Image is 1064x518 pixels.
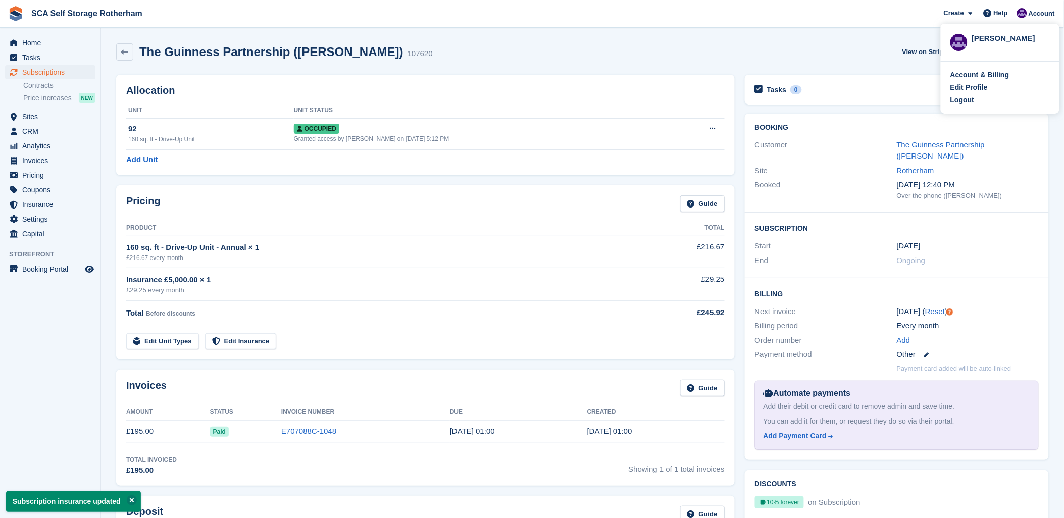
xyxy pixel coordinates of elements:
div: 10% forever [755,496,804,508]
div: Every month [897,320,1039,332]
th: Unit Status [294,102,673,119]
div: Over the phone ([PERSON_NAME]) [897,191,1039,201]
a: menu [5,50,95,65]
div: Total Invoiced [126,455,177,464]
span: Price increases [23,93,72,103]
a: Account & Billing [950,70,1050,80]
div: Site [755,165,897,177]
a: Contracts [23,81,95,90]
td: £195.00 [126,420,210,443]
span: Capital [22,227,83,241]
div: You can add it for them, or request they do so via their portal. [764,416,1030,427]
div: £29.25 every month [126,285,632,295]
div: Start [755,240,897,252]
div: Insurance £5,000.00 × 1 [126,274,632,286]
div: 107620 [408,48,433,60]
div: Payment method [755,349,897,360]
div: Logout [950,95,974,106]
a: Edit Unit Types [126,333,199,350]
span: Analytics [22,139,83,153]
div: Granted access by [PERSON_NAME] on [DATE] 5:12 PM [294,134,673,143]
time: 2025-09-15 00:00:00 UTC [897,240,921,252]
div: [PERSON_NAME] [972,33,1050,42]
span: Occupied [294,124,339,134]
div: [DATE] ( ) [897,306,1039,318]
a: menu [5,65,95,79]
th: Status [210,404,281,421]
div: Next invoice [755,306,897,318]
h2: Invoices [126,380,167,396]
span: Subscriptions [22,65,83,79]
a: Reset [925,307,945,316]
p: Payment card added will be auto-linked [897,364,1011,374]
span: Home [22,36,83,50]
h2: Booking [755,124,1039,132]
td: £216.67 [632,236,725,268]
a: Guide [680,380,725,396]
div: £245.92 [632,307,725,319]
div: Add their debit or credit card to remove admin and save time. [764,401,1030,412]
div: Order number [755,335,897,346]
img: Kelly Neesham [1017,8,1027,18]
div: 92 [128,123,294,135]
a: Rotherham [897,166,934,175]
a: menu [5,227,95,241]
div: NEW [79,93,95,103]
div: 160 sq. ft - Drive-Up Unit [128,135,294,144]
a: Preview store [83,263,95,275]
span: CRM [22,124,83,138]
span: Insurance [22,197,83,212]
span: Coupons [22,183,83,197]
span: Pricing [22,168,83,182]
span: Help [994,8,1008,18]
span: Before discounts [146,310,195,317]
span: Storefront [9,249,100,260]
div: Booked [755,179,897,200]
div: Account & Billing [950,70,1009,80]
span: Showing 1 of 1 total invoices [629,455,725,476]
a: SCA Self Storage Rotherham [27,5,146,22]
p: Subscription insurance updated [6,491,141,512]
h2: The Guinness Partnership ([PERSON_NAME]) [139,45,403,59]
h2: Billing [755,288,1039,298]
a: menu [5,197,95,212]
th: Due [450,404,587,421]
a: Logout [950,95,1050,106]
h2: Subscription [755,223,1039,233]
div: Add Payment Card [764,431,827,441]
div: 160 sq. ft - Drive-Up Unit - Annual × 1 [126,242,632,253]
div: Customer [755,139,897,162]
time: 2025-09-16 00:00:00 UTC [450,427,495,435]
span: Account [1029,9,1055,19]
th: Created [587,404,725,421]
a: Add [897,335,910,346]
img: Kelly Neesham [950,34,968,51]
span: Paid [210,427,229,437]
span: View on Stripe [902,47,947,57]
th: Product [126,220,632,236]
div: £195.00 [126,464,177,476]
span: Invoices [22,153,83,168]
a: Guide [680,195,725,212]
a: Add Payment Card [764,431,1026,441]
span: Sites [22,110,83,124]
div: [DATE] 12:40 PM [897,179,1039,191]
span: Ongoing [897,256,926,265]
a: menu [5,183,95,197]
span: Total [126,308,144,317]
h2: Allocation [126,85,725,96]
a: View on Stripe [898,43,959,60]
h2: Tasks [767,85,787,94]
div: Other [897,349,1039,360]
th: Unit [126,102,294,119]
span: Tasks [22,50,83,65]
div: £216.67 every month [126,253,632,263]
a: Price increases NEW [23,92,95,103]
td: £29.25 [632,268,725,301]
th: Invoice Number [281,404,450,421]
h2: Pricing [126,195,161,212]
div: End [755,255,897,267]
img: stora-icon-8386f47178a22dfd0bd8f6a31ec36ba5ce8667c1dd55bd0f319d3a0aa187defe.svg [8,6,23,21]
a: E707088C-1048 [281,427,336,435]
a: menu [5,36,95,50]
